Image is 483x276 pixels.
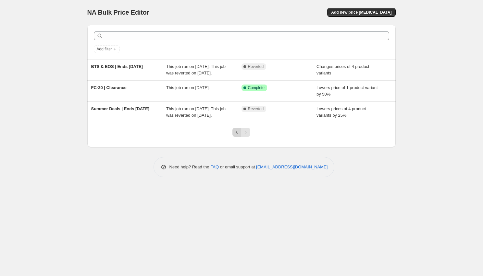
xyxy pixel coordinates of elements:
span: FC-30 | Clearance [91,85,127,90]
span: or email support at [219,164,256,169]
span: BTS & EOS | Ends [DATE] [91,64,143,69]
span: Add filter [97,46,112,52]
span: Complete [248,85,265,90]
button: Previous [232,128,241,137]
span: Reverted [248,106,264,112]
span: This job ran on [DATE]. [166,85,210,90]
span: Summer Deals | Ends [DATE] [91,106,150,111]
span: This job ran on [DATE]. This job was reverted on [DATE]. [166,106,226,118]
span: This job ran on [DATE]. This job was reverted on [DATE]. [166,64,226,75]
nav: Pagination [232,128,250,137]
span: Reverted [248,64,264,69]
a: [EMAIL_ADDRESS][DOMAIN_NAME] [256,164,328,169]
span: Lowers prices of 4 product variants by 25% [316,106,366,118]
span: Lowers price of 1 product variant by 50% [316,85,378,97]
span: Changes prices of 4 product variants [316,64,369,75]
a: FAQ [210,164,219,169]
span: Add new price [MEDICAL_DATA] [331,10,391,15]
span: Need help? Read the [169,164,211,169]
button: Add filter [94,45,120,53]
button: Add new price [MEDICAL_DATA] [327,8,395,17]
span: NA Bulk Price Editor [87,9,149,16]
